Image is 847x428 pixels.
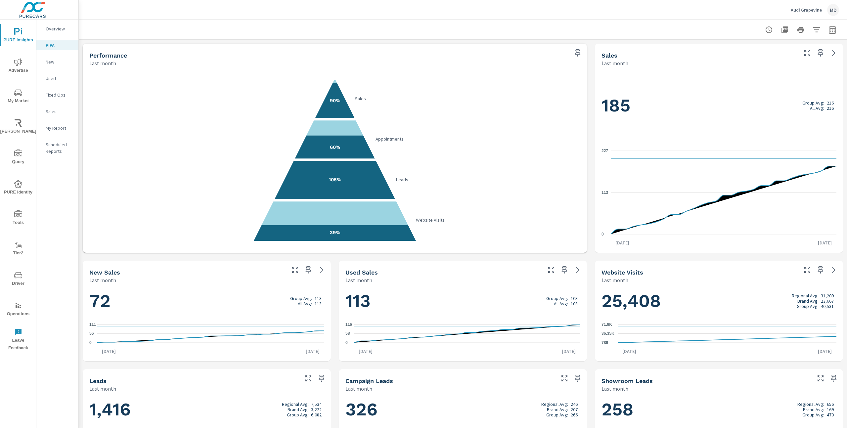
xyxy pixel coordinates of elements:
span: Query [2,150,34,166]
button: Make Fullscreen [802,48,813,58]
button: Apply Filters [810,23,823,36]
p: Last month [602,276,628,284]
text: 789 [602,340,608,345]
p: Group Avg: [802,412,824,417]
p: Sales [46,108,73,115]
p: 266 [571,412,578,417]
p: [DATE] [618,348,641,355]
span: Save this to your personalized report [316,373,327,384]
p: PIPA [46,42,73,49]
p: 40,531 [821,304,834,309]
span: PURE Identity [2,180,34,196]
text: 111 [89,322,96,327]
text: 227 [602,149,608,153]
h5: Leads [89,377,107,384]
p: 31,209 [821,293,834,298]
h5: Website Visits [602,269,643,276]
p: My Report [46,125,73,131]
p: [DATE] [813,239,836,246]
p: [DATE] [301,348,324,355]
p: Last month [89,385,116,393]
text: 105% [329,177,341,183]
p: 216 [827,106,834,111]
p: Brand Avg: [797,298,819,304]
p: All Avg: [810,106,824,111]
h1: 113 [345,290,580,312]
button: Make Fullscreen [559,373,570,384]
p: Last month [345,385,372,393]
p: Brand Avg: [803,407,824,412]
p: Regional Avg: [792,293,819,298]
text: Appointments [376,136,404,142]
text: 60% [330,144,340,150]
text: 58 [345,331,350,336]
p: Group Avg: [797,304,819,309]
p: Last month [602,59,628,67]
p: Brand Avg: [547,407,568,412]
text: 0 [89,340,92,345]
div: MD [827,4,839,16]
span: Tier2 [2,241,34,257]
p: Group Avg: [287,412,309,417]
div: Used [36,73,78,83]
p: 656 [827,402,834,407]
p: Group Avg: [546,296,568,301]
h5: Showroom Leads [602,377,653,384]
h1: 25,408 [602,290,836,312]
div: Sales [36,107,78,116]
p: Regional Avg: [797,402,824,407]
p: 113 [315,301,322,306]
h1: 258 [602,398,836,421]
button: Make Fullscreen [802,265,813,275]
p: Last month [345,276,372,284]
p: All Avg: [554,301,568,306]
button: Print Report [794,23,807,36]
span: Advertise [2,58,34,74]
span: Save this to your personalized report [303,265,314,275]
p: 207 [571,407,578,412]
p: [DATE] [354,348,377,355]
p: Last month [602,385,628,393]
text: 116 [345,322,352,327]
text: Website Visits [416,217,445,223]
text: 0 [602,232,604,236]
p: 103 [571,296,578,301]
p: [DATE] [611,239,634,246]
button: Make Fullscreen [815,373,826,384]
p: New [46,59,73,65]
p: Used [46,75,73,82]
h1: 1,416 [89,398,324,421]
p: Last month [89,59,116,67]
p: 23,667 [821,298,834,304]
p: [DATE] [97,348,120,355]
span: Save this to your personalized report [572,373,583,384]
text: Leads [396,177,408,183]
a: See more details in report [828,265,839,275]
p: 3,222 [311,407,322,412]
a: See more details in report [572,265,583,275]
span: Driver [2,271,34,287]
h1: 72 [89,290,324,312]
p: 103 [571,301,578,306]
p: [DATE] [813,348,836,355]
p: 246 [571,402,578,407]
text: 90% [330,98,340,104]
span: My Market [2,89,34,105]
span: Save this to your personalized report [828,373,839,384]
p: [DATE] [557,348,580,355]
p: 470 [827,412,834,417]
button: Make Fullscreen [290,265,300,275]
button: "Export Report to PDF" [778,23,791,36]
p: 7,534 [311,402,322,407]
p: Group Avg: [802,100,824,106]
p: Regional Avg: [541,402,568,407]
div: PIPA [36,40,78,50]
span: Save this to your personalized report [815,265,826,275]
text: 36.35K [602,331,614,336]
p: Group Avg: [546,412,568,417]
p: Last month [89,276,116,284]
p: Scheduled Reports [46,141,73,154]
div: nav menu [0,20,36,355]
p: 6,082 [311,412,322,417]
h5: Campaign Leads [345,377,393,384]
